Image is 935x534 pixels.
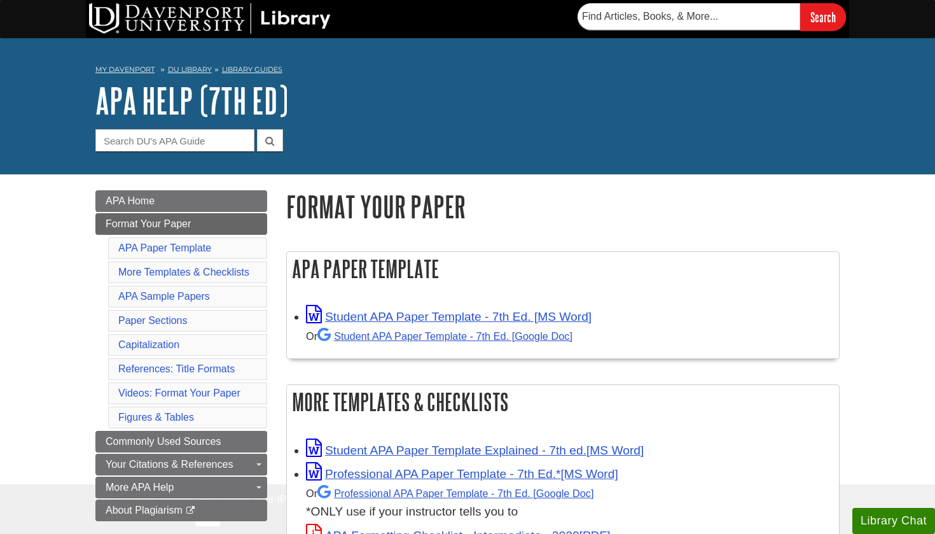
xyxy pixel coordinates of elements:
a: Videos: Format Your Paper [118,388,240,398]
span: More APA Help [106,482,174,493]
span: Commonly Used Sources [106,436,221,447]
a: Your Citations & References [95,454,267,475]
input: Search [800,3,846,31]
a: Commonly Used Sources [95,431,267,453]
a: DU Library [168,65,212,74]
div: Guide Page Menu [95,190,267,521]
span: About Plagiarism [106,505,183,516]
a: Library Guides [222,65,282,74]
a: Capitalization [118,339,179,350]
a: Figures & Tables [118,412,194,423]
h2: APA Paper Template [287,252,839,286]
a: APA Sample Papers [118,291,210,302]
h2: More Templates & Checklists [287,385,839,419]
a: More Templates & Checklists [118,267,249,278]
a: Paper Sections [118,315,188,326]
i: This link opens in a new window [185,507,196,515]
small: Or [306,488,593,499]
a: APA Help (7th Ed) [95,81,288,120]
a: My Davenport [95,64,155,75]
a: More APA Help [95,477,267,498]
a: Format Your Paper [95,213,267,235]
a: Link opens in new window [306,444,644,457]
a: APA Paper Template [118,242,211,253]
a: Link opens in new window [306,467,618,481]
a: About Plagiarism [95,500,267,521]
h1: Format Your Paper [286,190,840,223]
input: Find Articles, Books, & More... [578,3,800,30]
a: References: Title Formats [118,363,235,374]
div: *ONLY use if your instructor tells you to [306,484,833,521]
a: Professional APA Paper Template - 7th Ed. [317,488,593,499]
span: Your Citations & References [106,459,233,470]
a: Student APA Paper Template - 7th Ed. [Google Doc] [317,330,572,342]
a: APA Home [95,190,267,212]
a: Link opens in new window [306,310,592,323]
span: APA Home [106,195,155,206]
img: DU Library [89,3,331,34]
nav: breadcrumb [95,61,840,81]
form: Searches DU Library's articles, books, and more [578,3,846,31]
span: Format Your Paper [106,218,191,229]
input: Search DU's APA Guide [95,129,254,151]
small: Or [306,330,572,342]
button: Library Chat [852,508,935,534]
